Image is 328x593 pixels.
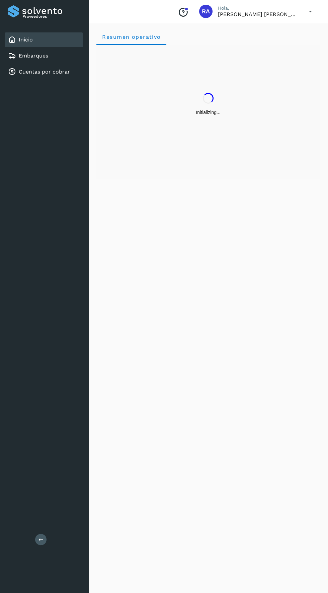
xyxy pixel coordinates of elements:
div: Inicio [5,32,83,47]
a: Inicio [19,36,33,43]
p: Hola, [218,5,298,11]
a: Cuentas por cobrar [19,69,70,75]
div: Cuentas por cobrar [5,65,83,79]
div: Embarques [5,48,83,63]
p: Proveedores [22,14,80,19]
a: Embarques [19,52,48,59]
p: Raphael Argenis Rubio Becerril [218,11,298,17]
span: Resumen operativo [102,34,161,40]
